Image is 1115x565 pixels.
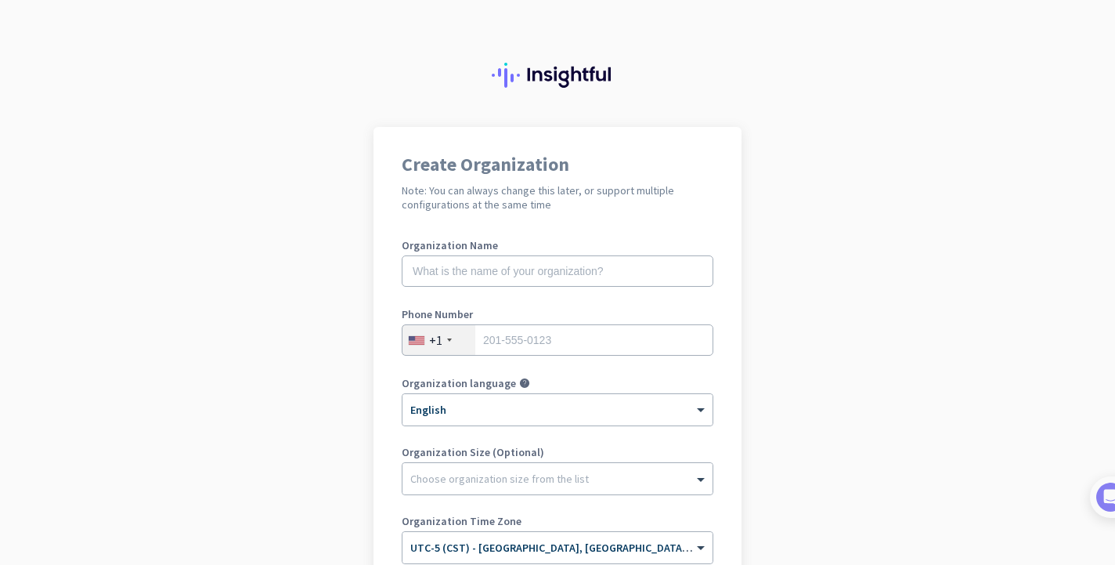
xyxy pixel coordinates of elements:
h2: Note: You can always change this later, or support multiple configurations at the same time [402,183,713,212]
input: What is the name of your organization? [402,255,713,287]
div: +1 [429,332,442,348]
label: Organization Size (Optional) [402,447,713,458]
label: Phone Number [402,309,713,320]
input: 201-555-0123 [402,324,713,356]
label: Organization Name [402,240,713,251]
img: Insightful [492,63,623,88]
h1: Create Organization [402,155,713,174]
i: help [519,378,530,389]
label: Organization Time Zone [402,516,713,527]
label: Organization language [402,378,516,389]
